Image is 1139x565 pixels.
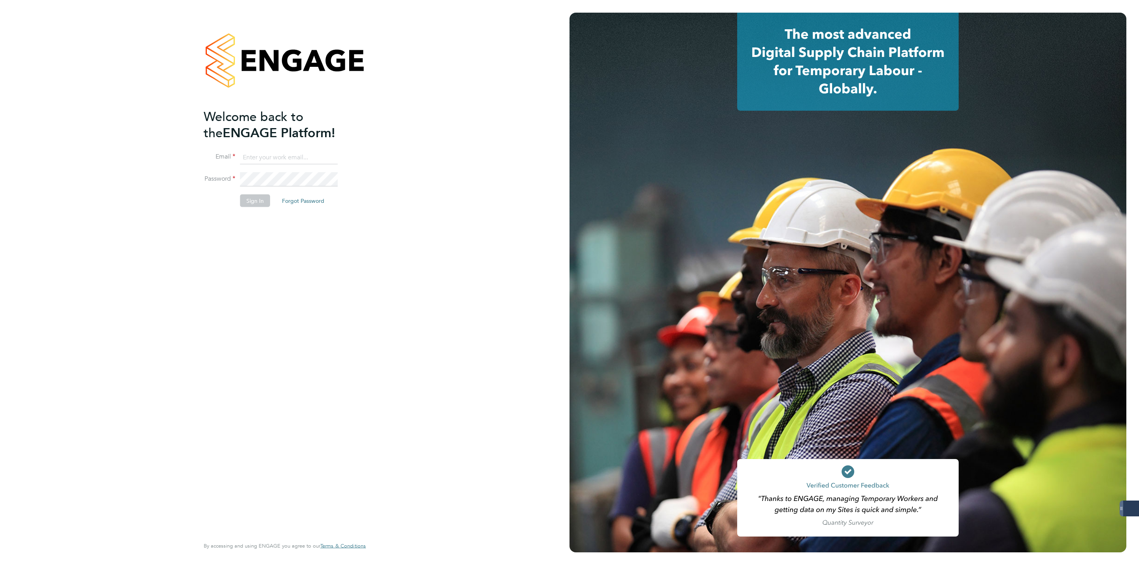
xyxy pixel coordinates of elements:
[204,175,235,183] label: Password
[276,195,331,207] button: Forgot Password
[204,542,366,549] span: By accessing and using ENGAGE you agree to our
[240,195,270,207] button: Sign In
[204,108,358,141] h2: ENGAGE Platform!
[204,109,303,140] span: Welcome back to the
[240,150,338,164] input: Enter your work email...
[204,153,235,161] label: Email
[320,543,366,549] a: Terms & Conditions
[320,542,366,549] span: Terms & Conditions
